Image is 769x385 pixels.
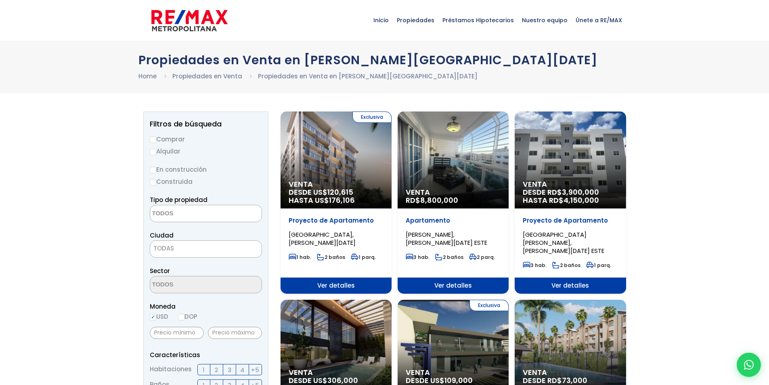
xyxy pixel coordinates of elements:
[515,278,626,294] span: Ver detalles
[438,8,518,32] span: Préstamos Hipotecarios
[572,8,626,32] span: Únete a RE/MAX
[150,205,228,223] textarea: Search
[523,217,618,225] p: Proyecto de Apartamento
[515,112,626,294] a: Venta DESDE RD$3,900,000 HASTA RD$4,150,000 Proyecto de Apartamento [GEOGRAPHIC_DATA][PERSON_NAME...
[406,217,501,225] p: Apartamento
[150,267,170,275] span: Sector
[178,314,184,320] input: DOP
[523,188,618,204] span: DESDE RD$
[150,311,168,322] label: USD
[564,195,599,205] span: 4,150,000
[469,254,495,261] span: 2 parq.
[518,8,572,32] span: Nuestro equipo
[281,112,392,294] a: Exclusiva Venta DESDE US$120,615 HASTA US$176,106 Proyecto de Apartamento [GEOGRAPHIC_DATA], [PER...
[258,71,478,81] li: Propiedades en Venta en [PERSON_NAME][GEOGRAPHIC_DATA][DATE]
[406,188,501,196] span: Venta
[150,179,156,185] input: Construida
[150,120,262,128] h2: Filtros de búsqueda
[151,8,228,33] img: remax-metropolitana-logo
[178,311,197,322] label: DOP
[150,134,262,144] label: Comprar
[138,53,631,67] h1: Propiedades en Venta en [PERSON_NAME][GEOGRAPHIC_DATA][DATE]
[208,327,262,339] input: Precio máximo
[523,230,604,255] span: [GEOGRAPHIC_DATA][PERSON_NAME], [PERSON_NAME][DATE] ESTE
[523,180,618,188] span: Venta
[228,365,231,375] span: 3
[289,217,383,225] p: Proyecto de Apartamento
[398,112,509,294] a: Venta RD$8,800,000 Apartamento [PERSON_NAME], [PERSON_NAME][DATE] ESTE 3 hab. 2 baños 2 parq. Ver...
[150,137,156,143] input: Comprar
[150,314,156,320] input: USD
[150,196,207,204] span: Tipo de propiedad
[251,365,259,375] span: +5
[351,254,376,261] span: 1 parq.
[289,254,311,261] span: 1 hab.
[352,112,392,123] span: Exclusiva
[150,243,262,254] span: TODAS
[203,365,205,375] span: 1
[552,262,580,269] span: 2 baños
[469,300,509,311] span: Exclusiva
[406,254,430,261] span: 3 hab.
[398,278,509,294] span: Ver detalles
[150,240,262,258] span: TODAS
[586,262,611,269] span: 1 parq.
[150,149,156,155] input: Alquilar
[523,196,618,204] span: HASTA RD$
[369,8,393,32] span: Inicio
[240,365,244,375] span: 4
[289,196,383,204] span: HASTA US$
[289,180,383,188] span: Venta
[150,327,204,339] input: Precio mínimo
[281,278,392,294] span: Ver detalles
[523,368,618,377] span: Venta
[406,368,501,377] span: Venta
[150,177,262,187] label: Construida
[523,262,547,269] span: 3 hab.
[562,187,599,197] span: 3,900,000
[172,72,242,80] a: Propiedades en Venta
[150,167,156,173] input: En construcción
[150,146,262,156] label: Alquilar
[138,72,157,80] a: Home
[150,350,262,360] p: Características
[393,8,438,32] span: Propiedades
[327,187,353,197] span: 120,615
[435,254,463,261] span: 2 baños
[406,230,487,247] span: [PERSON_NAME], [PERSON_NAME][DATE] ESTE
[150,364,192,375] span: Habitaciones
[150,164,262,175] label: En construcción
[153,244,174,252] span: TODAS
[289,188,383,204] span: DESDE US$
[406,195,458,205] span: RD$
[289,230,356,247] span: [GEOGRAPHIC_DATA], [PERSON_NAME][DATE]
[420,195,458,205] span: 8,800,000
[150,276,228,294] textarea: Search
[329,195,355,205] span: 176,106
[150,301,262,311] span: Moneda
[215,365,218,375] span: 2
[289,368,383,377] span: Venta
[150,231,174,240] span: Ciudad
[317,254,345,261] span: 2 baños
